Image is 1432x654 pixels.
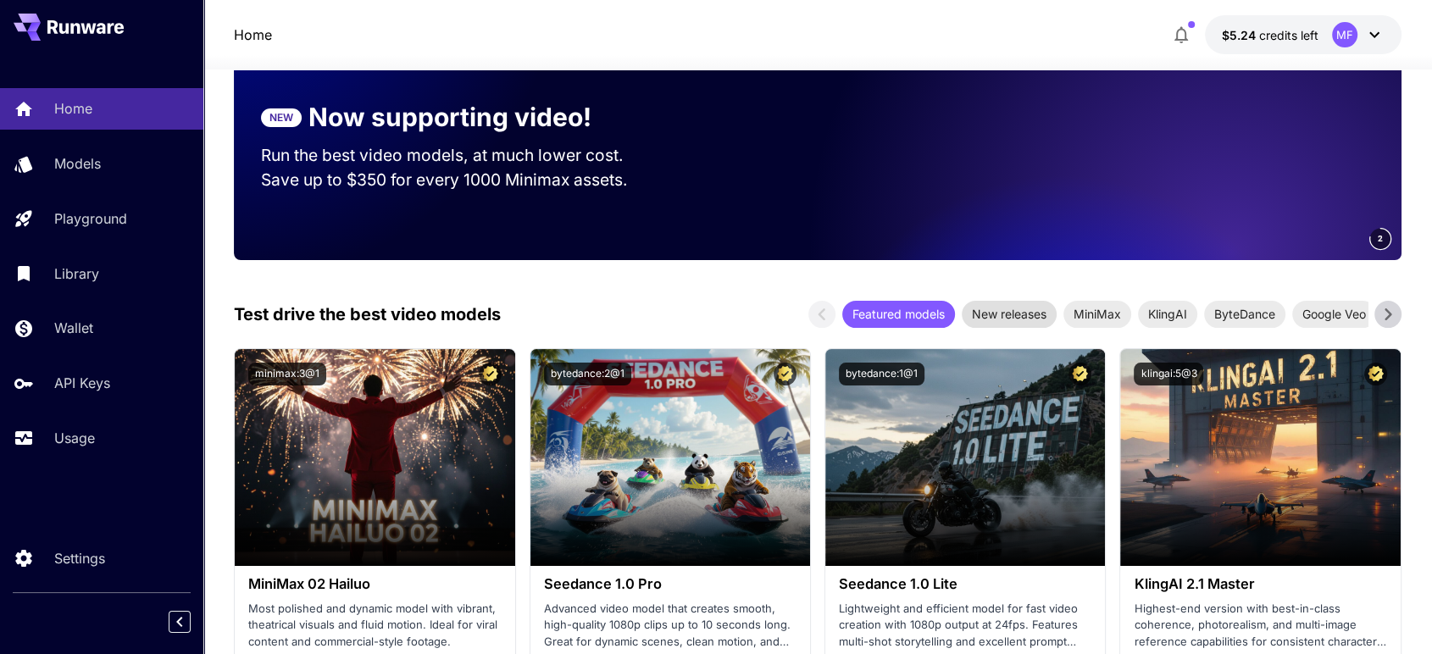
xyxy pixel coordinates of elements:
[839,363,924,385] button: bytedance:1@1
[544,363,631,385] button: bytedance:2@1
[181,607,203,637] div: Collapse sidebar
[54,208,127,229] p: Playground
[842,305,955,323] span: Featured models
[1068,363,1091,385] button: Certified Model – Vetted for best performance and includes a commercial license.
[1063,305,1131,323] span: MiniMax
[1259,28,1318,42] span: credits left
[1205,15,1401,54] button: $5.2366MF
[234,25,272,45] nav: breadcrumb
[544,576,796,592] h3: Seedance 1.0 Pro
[54,373,110,393] p: API Keys
[774,363,796,385] button: Certified Model – Vetted for best performance and includes a commercial license.
[1222,28,1259,42] span: $5.24
[1292,305,1376,323] span: Google Veo
[1204,301,1285,328] div: ByteDance
[54,428,95,448] p: Usage
[234,302,501,327] p: Test drive the best video models
[962,305,1057,323] span: New releases
[248,363,326,385] button: minimax:3@1
[54,98,92,119] p: Home
[1134,363,1203,385] button: klingai:5@3
[234,25,272,45] a: Home
[261,143,656,168] p: Run the best video models, at much lower cost.
[530,349,810,566] img: alt
[839,576,1091,592] h3: Seedance 1.0 Lite
[839,601,1091,651] p: Lightweight and efficient model for fast video creation with 1080p output at 24fps. Features mult...
[261,168,656,192] p: Save up to $350 for every 1000 Minimax assets.
[169,611,191,633] button: Collapse sidebar
[269,110,293,125] p: NEW
[54,318,93,338] p: Wallet
[1134,576,1386,592] h3: KlingAI 2.1 Master
[235,349,514,566] img: alt
[1378,232,1383,245] span: 2
[1332,22,1357,47] div: MF
[248,601,501,651] p: Most polished and dynamic model with vibrant, theatrical visuals and fluid motion. Ideal for vira...
[1063,301,1131,328] div: MiniMax
[825,349,1105,566] img: alt
[842,301,955,328] div: Featured models
[1138,305,1197,323] span: KlingAI
[479,363,502,385] button: Certified Model – Vetted for best performance and includes a commercial license.
[1222,26,1318,44] div: $5.2366
[54,548,105,568] p: Settings
[962,301,1057,328] div: New releases
[544,601,796,651] p: Advanced video model that creates smooth, high-quality 1080p clips up to 10 seconds long. Great f...
[1120,349,1400,566] img: alt
[54,263,99,284] p: Library
[308,98,591,136] p: Now supporting video!
[1134,601,1386,651] p: Highest-end version with best-in-class coherence, photorealism, and multi-image reference capabil...
[1204,305,1285,323] span: ByteDance
[1364,363,1387,385] button: Certified Model – Vetted for best performance and includes a commercial license.
[1138,301,1197,328] div: KlingAI
[1292,301,1376,328] div: Google Veo
[54,153,101,174] p: Models
[248,576,501,592] h3: MiniMax 02 Hailuo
